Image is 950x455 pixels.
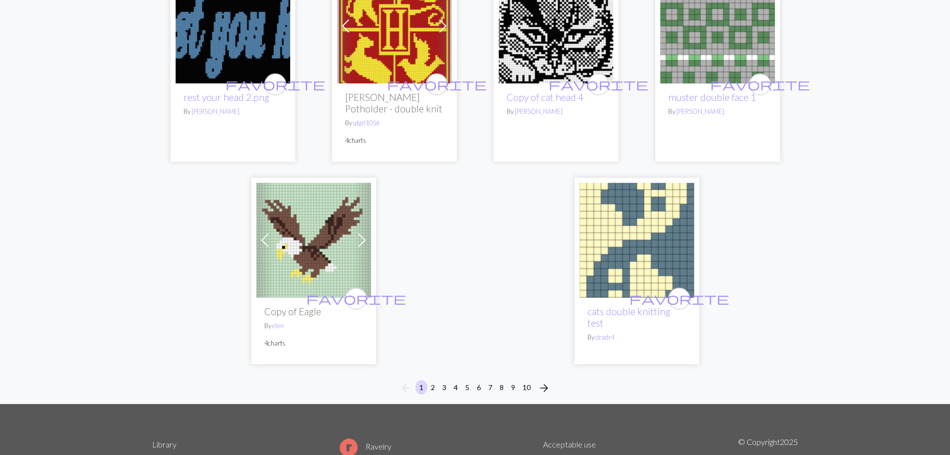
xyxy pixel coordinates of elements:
p: 4 charts [345,136,444,145]
i: favourite [710,74,810,94]
a: Ravelry [340,442,391,451]
a: cat head 4 [499,20,613,29]
a: Eagle [256,234,371,244]
p: By [345,118,444,128]
button: 1 [415,380,427,395]
i: favourite [629,289,729,309]
h2: Copy of Eagle [264,306,363,317]
a: rest your head 2.png [184,91,269,103]
a: elim [272,322,284,330]
a: [PERSON_NAME] [515,107,563,115]
a: Harry Potter Potholder - double knit #1 [337,20,452,29]
p: By [264,321,363,331]
a: rest your head 2.png [176,20,290,29]
p: By [668,107,767,116]
button: favourite [264,73,286,95]
a: [PERSON_NAME] [676,107,724,115]
button: 7 [484,380,496,395]
p: By [507,107,605,116]
span: favorite [629,291,729,306]
a: Acceptable use [543,440,596,449]
button: 6 [473,380,485,395]
span: favorite [225,76,325,92]
a: muster double face 1 [668,91,756,103]
button: 8 [496,380,508,395]
i: Next [538,382,550,394]
a: cats double knitting test [579,234,694,244]
button: 4 [450,380,462,395]
button: 2 [427,380,439,395]
button: 10 [519,380,535,395]
button: favourite [426,73,448,95]
button: favourite [345,288,367,310]
span: favorite [387,76,487,92]
button: favourite [587,73,609,95]
img: Eagle [256,183,371,298]
a: [PERSON_NAME] [191,107,239,115]
p: 4 charts [264,339,363,348]
img: cats double knitting test [579,183,694,298]
i: favourite [225,74,325,94]
button: 3 [438,380,450,395]
button: Next [534,380,554,396]
i: favourite [306,289,406,309]
span: favorite [549,76,648,92]
p: By [587,333,686,342]
nav: Page navigation [396,380,554,396]
span: arrow_forward [538,381,550,395]
a: qtgrl1056 [353,119,380,127]
a: Library [152,440,177,449]
button: favourite [749,73,771,95]
a: dradr4 [595,333,614,341]
p: By [184,107,282,116]
a: cats double knitting test [587,306,670,329]
h2: [PERSON_NAME] Potholder - double knit [345,91,444,114]
a: Copy of cat head 4 [507,91,583,103]
button: favourite [668,288,690,310]
span: favorite [710,76,810,92]
span: favorite [306,291,406,306]
i: favourite [387,74,487,94]
button: 5 [461,380,473,395]
a: muster double face 1 [660,20,775,29]
i: favourite [549,74,648,94]
button: 9 [507,380,519,395]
